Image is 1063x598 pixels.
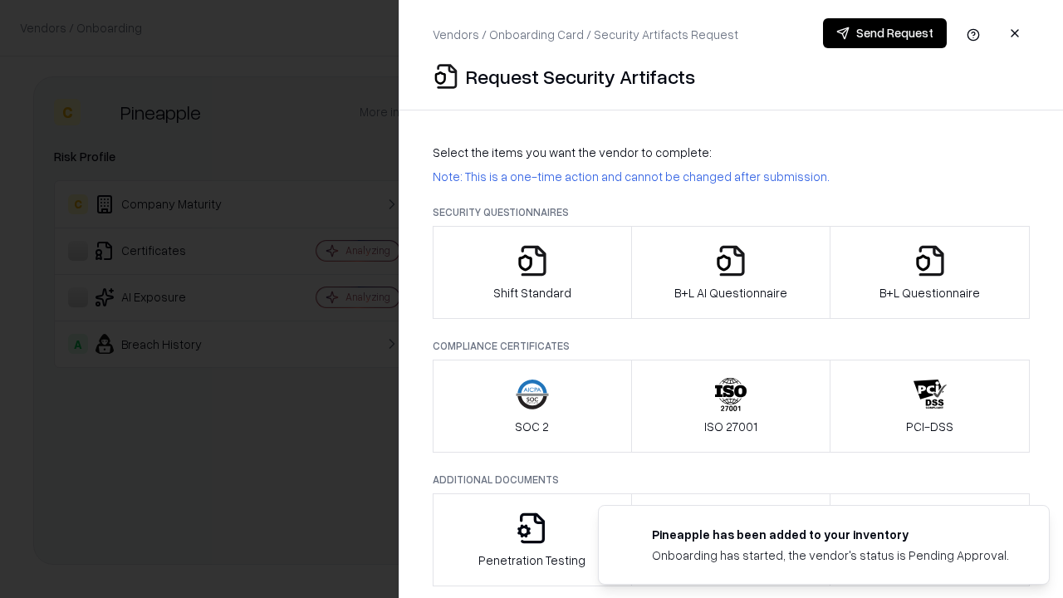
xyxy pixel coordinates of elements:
button: ISO 27001 [631,360,831,453]
button: B+L AI Questionnaire [631,226,831,319]
p: Additional Documents [433,473,1030,487]
button: Send Request [823,18,947,48]
p: SOC 2 [515,418,549,435]
p: Request Security Artifacts [466,63,695,90]
p: Shift Standard [493,284,571,301]
p: PCI-DSS [906,418,953,435]
p: Note: This is a one-time action and cannot be changed after submission. [433,168,1030,185]
p: B+L AI Questionnaire [674,284,787,301]
button: Data Processing Agreement [830,493,1030,586]
p: Vendors / Onboarding Card / Security Artifacts Request [433,26,738,43]
img: pineappleenergy.com [619,526,639,546]
p: Security Questionnaires [433,205,1030,219]
div: Pineapple has been added to your inventory [652,526,1009,543]
p: Compliance Certificates [433,339,1030,353]
p: ISO 27001 [704,418,757,435]
button: Penetration Testing [433,493,632,586]
button: Shift Standard [433,226,632,319]
button: B+L Questionnaire [830,226,1030,319]
p: Select the items you want the vendor to complete: [433,144,1030,161]
p: B+L Questionnaire [879,284,980,301]
div: Onboarding has started, the vendor's status is Pending Approval. [652,547,1009,564]
p: Penetration Testing [478,551,585,569]
button: PCI-DSS [830,360,1030,453]
button: SOC 2 [433,360,632,453]
button: Privacy Policy [631,493,831,586]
